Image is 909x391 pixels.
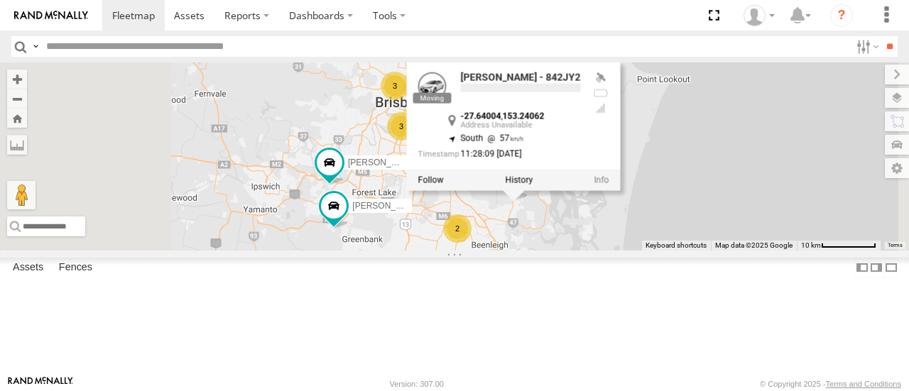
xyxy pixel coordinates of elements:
button: Zoom out [7,89,27,109]
a: View Asset Details [418,72,447,101]
img: rand-logo.svg [14,11,88,21]
div: Version: 307.00 [390,380,444,388]
label: Dock Summary Table to the Right [869,258,883,278]
button: Keyboard shortcuts [646,241,707,250]
label: Search Query [30,36,41,57]
a: [PERSON_NAME] - 842JY2 [461,72,581,83]
label: Dock Summary Table to the Left [855,258,869,278]
label: Measure [7,135,27,155]
label: Search Filter Options [851,36,881,57]
button: Drag Pegman onto the map to open Street View [7,181,36,209]
button: Zoom in [7,70,27,89]
div: Last Event GSM Signal Strength [592,104,609,115]
div: Valid GPS Fix [592,72,609,84]
span: Map data ©2025 Google [715,241,793,249]
label: Realtime tracking of Asset [418,175,444,185]
a: Terms (opens in new tab) [888,242,903,248]
span: South [461,134,484,144]
label: Fences [52,258,99,278]
div: Marco DiBenedetto [739,5,780,26]
i: ? [830,4,853,27]
div: 3 [387,112,415,141]
a: Visit our Website [8,377,73,391]
div: Date/time of location update [418,150,581,161]
span: [PERSON_NAME] B - Corolla Hatch [352,201,489,211]
div: , [461,112,581,130]
label: Assets [6,258,50,278]
div: © Copyright 2025 - [760,380,901,388]
label: Hide Summary Table [884,258,898,278]
span: 57 [484,134,524,144]
button: Map Scale: 10 km per 74 pixels [797,241,881,250]
strong: 153.24062 [503,111,545,121]
strong: -27.64004 [461,111,501,121]
div: 3 [381,72,409,100]
a: Terms and Conditions [826,380,901,388]
a: View Asset Details [594,175,609,185]
label: Map Settings [885,158,909,178]
label: View Asset History [505,175,533,185]
span: 10 km [801,241,821,249]
button: Zoom Home [7,109,27,128]
div: No battery health information received from this device. [592,88,609,99]
div: 2 [443,214,472,243]
span: [PERSON_NAME] [348,158,418,168]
